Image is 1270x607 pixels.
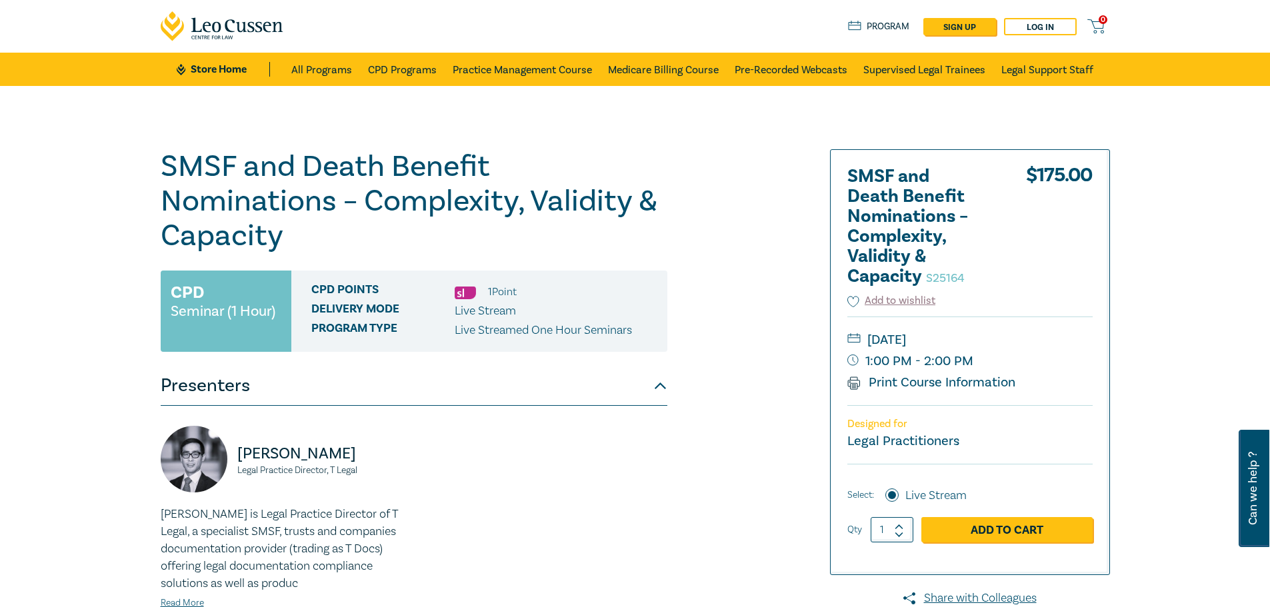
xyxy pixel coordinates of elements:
button: Add to wishlist [847,293,936,308]
a: Supervised Legal Trainees [863,53,985,86]
span: 0 [1099,15,1107,24]
a: Store Home [177,62,269,77]
label: Live Stream [905,487,967,504]
span: Can we help ? [1247,438,1259,539]
p: Designed for [847,418,1093,430]
a: All Programs [291,53,352,86]
span: Select: [847,488,874,502]
a: Log in [1004,18,1077,35]
a: Add to Cart [921,517,1093,542]
p: [PERSON_NAME] is Legal Practice Director of T Legal, a specialist SMSF, trusts and companies docu... [161,506,406,592]
p: Live Streamed One Hour Seminars [455,322,632,339]
span: Program type [311,322,455,339]
div: $ 175.00 [1026,167,1093,293]
label: Qty [847,522,862,537]
a: Medicare Billing Course [608,53,719,86]
a: Share with Colleagues [830,590,1110,607]
span: Delivery Mode [311,303,455,320]
small: Seminar (1 Hour) [171,304,275,318]
small: Legal Practice Director, T Legal [237,466,406,475]
a: Program [848,19,910,34]
h3: CPD [171,281,204,304]
span: CPD Points [311,283,455,301]
img: Substantive Law [455,287,476,299]
small: Legal Practitioners [847,432,959,450]
a: CPD Programs [368,53,437,86]
small: 1:00 PM - 2:00 PM [847,350,1093,372]
small: [DATE] [847,329,1093,350]
a: Practice Management Course [453,53,592,86]
button: Presenters [161,366,667,406]
h1: SMSF and Death Benefit Nominations – Complexity, Validity & Capacity [161,149,667,253]
small: S25164 [926,271,965,286]
p: [PERSON_NAME] [237,443,406,464]
a: sign up [923,18,996,35]
a: Pre-Recorded Webcasts [735,53,847,86]
a: Print Course Information [847,374,1016,391]
h2: SMSF and Death Benefit Nominations – Complexity, Validity & Capacity [847,167,994,287]
a: Legal Support Staff [1001,53,1093,86]
img: https://s3.ap-southeast-2.amazonaws.com/leo-cussen-store-production-content/Contacts/Terence%20Wo... [161,426,227,492]
span: Live Stream [455,303,516,318]
li: 1 Point [488,283,517,301]
input: 1 [871,517,913,542]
